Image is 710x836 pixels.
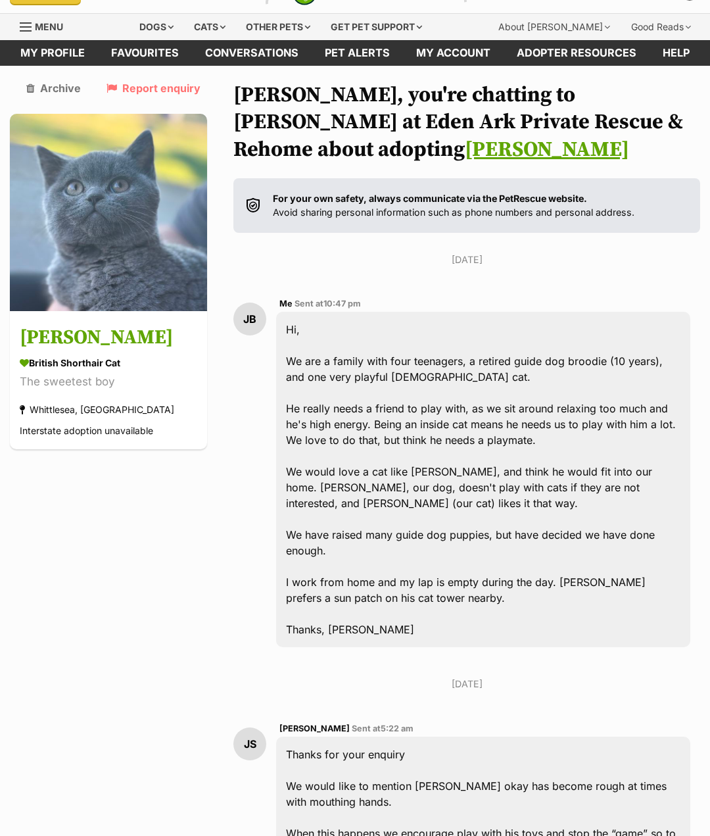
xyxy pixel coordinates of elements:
a: Adopter resources [504,40,650,66]
a: Archive [26,82,81,94]
h1: [PERSON_NAME], you're chatting to [PERSON_NAME] at Eden Ark Private Rescue & Rehome about adopting [233,82,700,164]
span: Me [279,299,293,308]
span: Sent at [352,724,414,733]
div: JB [233,303,266,335]
div: Dogs [130,14,183,40]
a: Menu [20,14,72,37]
div: British Shorthair Cat [20,356,197,370]
a: My profile [7,40,98,66]
span: 10:47 pm [323,299,361,308]
div: The sweetest boy [20,373,197,391]
div: Whittlesea, [GEOGRAPHIC_DATA] [20,401,174,418]
div: Other pets [237,14,319,40]
a: Report enquiry [106,82,201,94]
a: My account [403,40,504,66]
a: Favourites [98,40,192,66]
span: 5:22 am [381,724,414,733]
a: Pet alerts [312,40,403,66]
div: JS [233,727,266,760]
h3: [PERSON_NAME] [20,323,197,353]
a: conversations [192,40,312,66]
span: [PERSON_NAME] [279,724,350,733]
p: Avoid sharing personal information such as phone numbers and personal address. [273,191,634,220]
p: [DATE] [233,253,700,266]
div: About [PERSON_NAME] [489,14,619,40]
div: Cats [185,14,235,40]
a: [PERSON_NAME] British Shorthair Cat The sweetest boy Whittlesea, [GEOGRAPHIC_DATA] Interstate ado... [10,313,207,449]
span: Interstate adoption unavailable [20,425,153,436]
span: Sent at [295,299,361,308]
div: Get pet support [321,14,431,40]
div: Good Reads [622,14,700,40]
div: Hi, We are a family with four teenagers, a retired guide dog broodie (10 years), and one very pla... [276,312,690,647]
img: Taylor [10,114,207,311]
a: Help [650,40,703,66]
p: [DATE] [233,677,700,691]
a: [PERSON_NAME] [465,137,629,163]
strong: For your own safety, always communicate via the PetRescue website. [273,193,587,204]
span: Menu [35,21,63,32]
